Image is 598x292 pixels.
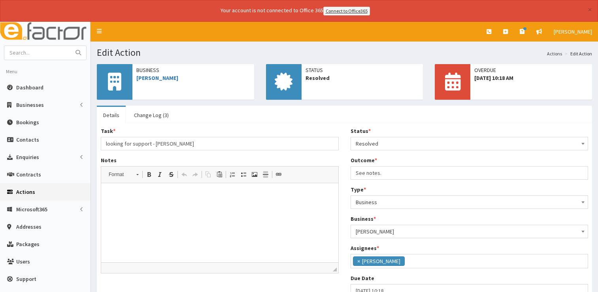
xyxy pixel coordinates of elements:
span: Microsoft365 [16,206,47,213]
label: Task [101,127,115,135]
span: Business [351,195,589,209]
span: Addresses [16,223,42,230]
label: Business [351,215,376,223]
span: Resolved [306,74,419,82]
a: Italic (Ctrl+I) [155,169,166,180]
span: Packages [16,241,40,248]
span: Resolved [356,138,583,149]
span: Contracts [16,171,41,178]
span: Format [105,169,132,180]
span: Lewis Johnson [351,225,589,238]
span: Business [136,66,250,74]
span: [DATE] 10:18 AM [474,74,588,82]
span: Business [356,197,583,208]
a: Bold (Ctrl+B) [143,169,155,180]
span: × [357,257,360,265]
iframe: Rich Text Editor, notes [101,183,338,262]
span: [PERSON_NAME] [554,28,592,35]
span: Status [306,66,419,74]
a: Undo (Ctrl+Z) [179,169,190,180]
a: Change Log (3) [128,107,175,123]
a: [PERSON_NAME] [548,22,598,42]
li: Edit Action [563,50,592,57]
button: × [588,6,592,14]
a: Copy (Ctrl+C) [203,169,214,180]
a: Actions [547,50,562,57]
span: Dashboard [16,84,43,91]
span: Contacts [16,136,39,143]
a: Insert/Remove Bulleted List [238,169,249,180]
a: Image [249,169,260,180]
input: Search... [4,46,71,60]
span: Resolved [351,137,589,150]
a: Link (Ctrl+L) [273,169,284,180]
span: Support [16,275,36,283]
span: Businesses [16,101,44,108]
label: Outcome [351,156,377,164]
label: Type [351,186,366,193]
a: Strike Through [166,169,177,180]
label: Due Date [351,274,374,282]
a: Redo (Ctrl+Y) [190,169,201,180]
h1: Edit Action [97,47,592,58]
span: OVERDUE [474,66,588,74]
a: Format [104,169,143,180]
div: Your account is not connected to Office 365 [64,6,526,15]
a: Insert/Remove Numbered List [227,169,238,180]
span: Users [16,258,30,265]
span: Actions [16,188,35,195]
label: Notes [101,156,117,164]
span: Lewis Johnson [356,226,583,237]
a: Paste (Ctrl+V) [214,169,225,180]
a: Insert Horizontal Line [260,169,271,180]
a: Connect to Office365 [323,7,370,15]
span: Drag to resize [333,267,337,271]
span: Enquiries [16,154,39,161]
li: Paul Slade [353,256,405,266]
label: Assignees [351,244,379,252]
span: Bookings [16,119,39,126]
a: Details [97,107,126,123]
a: [PERSON_NAME] [136,74,178,82]
label: Status [351,127,371,135]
